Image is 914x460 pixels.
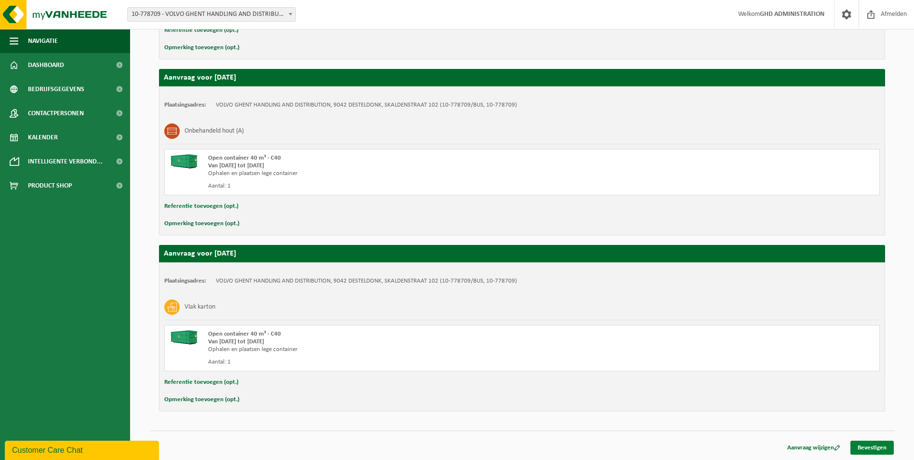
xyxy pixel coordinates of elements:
[164,200,238,213] button: Referentie toevoegen (opt.)
[164,393,239,406] button: Opmerking toevoegen (opt.)
[5,439,161,460] iframe: chat widget
[850,441,894,455] a: Bevestigen
[780,441,848,455] a: Aanvraag wijzigen
[164,217,239,230] button: Opmerking toevoegen (opt.)
[164,24,238,37] button: Referentie toevoegen (opt.)
[170,330,199,345] img: HK-XC-40-GN-00.png
[28,125,58,149] span: Kalender
[28,53,64,77] span: Dashboard
[185,299,215,315] h3: Vlak karton
[208,170,561,177] div: Ophalen en plaatsen lege container
[208,358,561,366] div: Aantal: 1
[208,338,264,345] strong: Van [DATE] tot [DATE]
[28,149,103,174] span: Intelligente verbond...
[760,11,824,18] strong: GHD ADMINISTRATION
[28,29,58,53] span: Navigatie
[28,174,72,198] span: Product Shop
[164,74,236,81] strong: Aanvraag voor [DATE]
[164,102,206,108] strong: Plaatsingsadres:
[170,154,199,169] img: HK-XC-40-GN-00.png
[216,101,517,109] td: VOLVO GHENT HANDLING AND DISTRIBUTION, 9042 DESTELDONK, SKALDENSTRAAT 102 (10-778709/BUS, 10-778709)
[208,331,281,337] span: Open container 40 m³ - C40
[28,77,84,101] span: Bedrijfsgegevens
[164,250,236,257] strong: Aanvraag voor [DATE]
[164,376,238,389] button: Referentie toevoegen (opt.)
[208,182,561,190] div: Aantal: 1
[208,155,281,161] span: Open container 40 m³ - C40
[128,8,295,21] span: 10-778709 - VOLVO GHENT HANDLING AND DISTRIBUTION - DESTELDONK
[208,346,561,353] div: Ophalen en plaatsen lege container
[28,101,84,125] span: Contactpersonen
[164,41,239,54] button: Opmerking toevoegen (opt.)
[127,7,296,22] span: 10-778709 - VOLVO GHENT HANDLING AND DISTRIBUTION - DESTELDONK
[208,162,264,169] strong: Van [DATE] tot [DATE]
[185,123,244,139] h3: Onbehandeld hout (A)
[216,277,517,285] td: VOLVO GHENT HANDLING AND DISTRIBUTION, 9042 DESTELDONK, SKALDENSTRAAT 102 (10-778709/BUS, 10-778709)
[164,278,206,284] strong: Plaatsingsadres:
